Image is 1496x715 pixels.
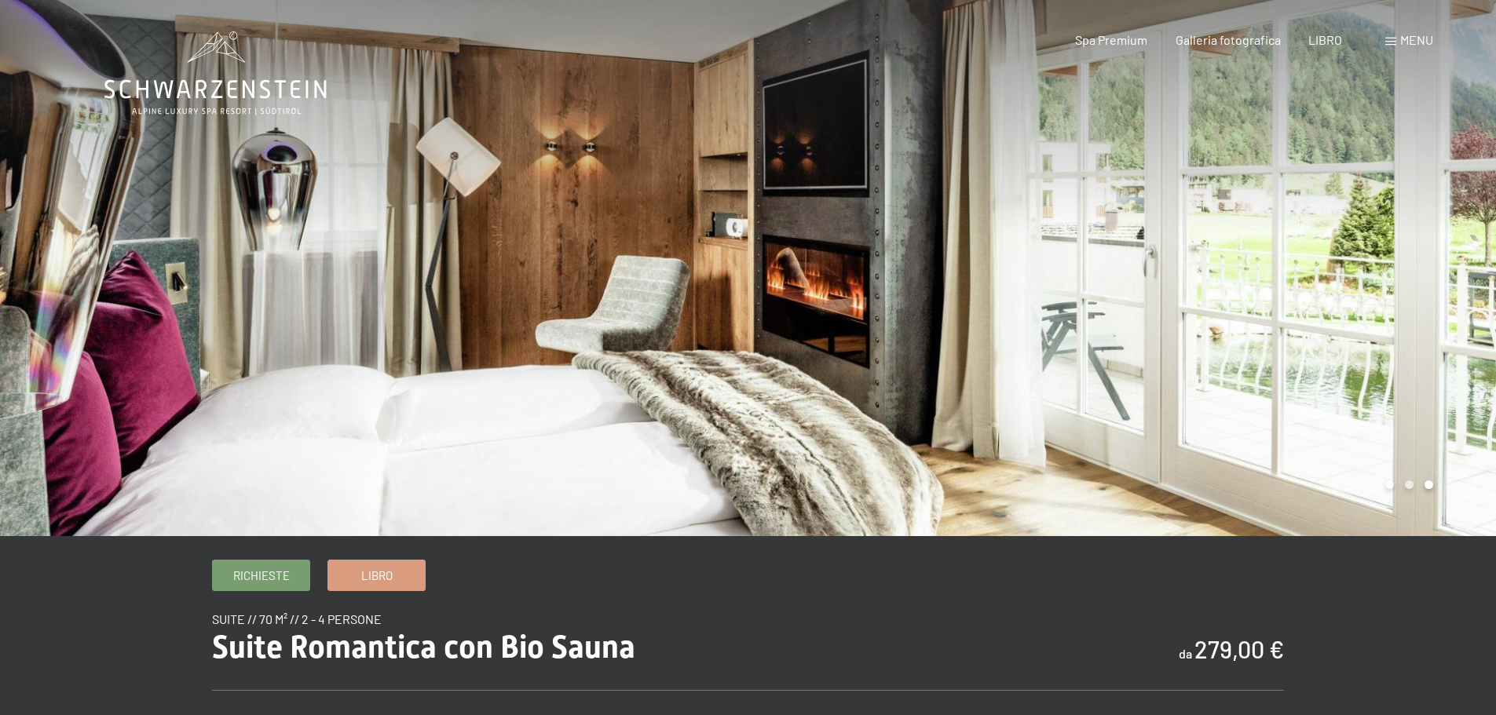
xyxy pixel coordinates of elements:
a: Galleria fotografica [1176,32,1281,47]
font: 279,00 € [1194,635,1284,663]
a: Richieste [213,560,309,590]
font: Suite Romantica con Bio Sauna [212,629,635,666]
font: menu [1400,32,1433,47]
font: Suite // 70 m² // 2 - 4 persone [212,611,382,626]
font: Libro [361,568,393,582]
a: LIBRO [1308,32,1342,47]
font: Richieste [233,568,290,582]
font: da [1179,646,1192,661]
a: Spa Premium [1075,32,1147,47]
a: Libro [328,560,425,590]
